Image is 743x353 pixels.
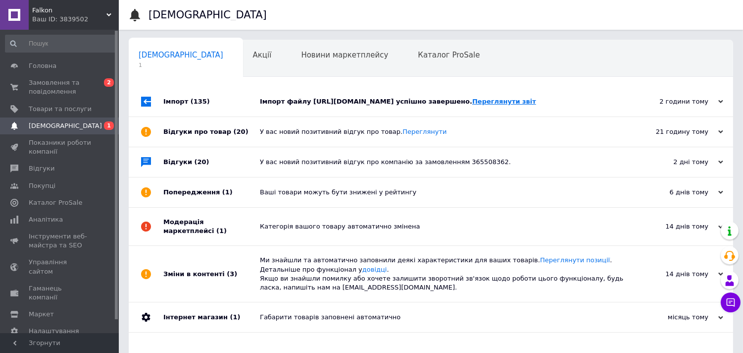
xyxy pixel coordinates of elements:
[624,222,723,231] div: 14 днів тому
[163,246,260,302] div: Зміни в контенті
[104,78,114,87] span: 2
[163,117,260,147] div: Відгуки про товар
[624,313,723,322] div: місяць тому
[29,258,92,276] span: Управління сайтом
[104,121,114,130] span: 1
[191,98,210,105] span: (135)
[624,188,723,197] div: 6 днів тому
[163,208,260,245] div: Модерація маркетплейсі
[260,188,624,197] div: Ваші товари можуть бути знижені у рейтингу
[163,177,260,207] div: Попередження
[540,256,610,264] a: Переглянути позиції
[362,266,387,273] a: довідці
[163,147,260,177] div: Відгуки
[230,313,240,321] span: (1)
[149,9,267,21] h1: [DEMOGRAPHIC_DATA]
[32,6,106,15] span: Falkon
[253,51,272,59] span: Акції
[234,128,248,135] span: (20)
[29,310,54,319] span: Маркет
[29,181,55,190] span: Покупці
[260,222,624,231] div: Категорія вашого товару автоматично змінена
[624,270,723,279] div: 14 днів тому
[624,158,723,167] div: 2 дні тому
[29,78,92,96] span: Замовлення та повідомлення
[216,227,227,235] span: (1)
[260,313,624,322] div: Габарити товарів заповнені автоматично
[721,293,741,312] button: Чат з покупцем
[29,284,92,302] span: Гаманець компанії
[227,270,237,278] span: (3)
[29,121,102,130] span: [DEMOGRAPHIC_DATA]
[163,302,260,332] div: Інтернет магазин
[29,327,79,336] span: Налаштування
[260,256,624,292] div: Ми знайшли та автоматично заповнили деякі характеристики для ваших товарів. . Детальніше про функ...
[29,61,56,70] span: Головна
[163,87,260,117] div: Імпорт
[29,138,92,156] span: Показники роботи компанії
[418,51,480,59] span: Каталог ProSale
[29,198,82,207] span: Каталог ProSale
[29,164,54,173] span: Відгуки
[29,105,92,114] span: Товари та послуги
[260,127,624,136] div: У вас новий позитивний відгук про товар.
[260,97,624,106] div: Імпорт файлу [URL][DOMAIN_NAME] успішно завершено.
[472,98,536,105] a: Переглянути звіт
[222,188,233,196] span: (1)
[402,128,446,135] a: Переглянути
[139,51,223,59] span: [DEMOGRAPHIC_DATA]
[195,158,209,166] span: (20)
[624,127,723,136] div: 21 годину тому
[260,158,624,167] div: У вас новий позитивний відгук про компанію за замовленням 365508362.
[29,232,92,250] span: Інструменти веб-майстра та SEO
[624,97,723,106] div: 2 години тому
[5,35,117,53] input: Пошук
[139,61,223,69] span: 1
[29,215,63,224] span: Аналітика
[301,51,388,59] span: Новини маркетплейсу
[32,15,119,24] div: Ваш ID: 3839502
